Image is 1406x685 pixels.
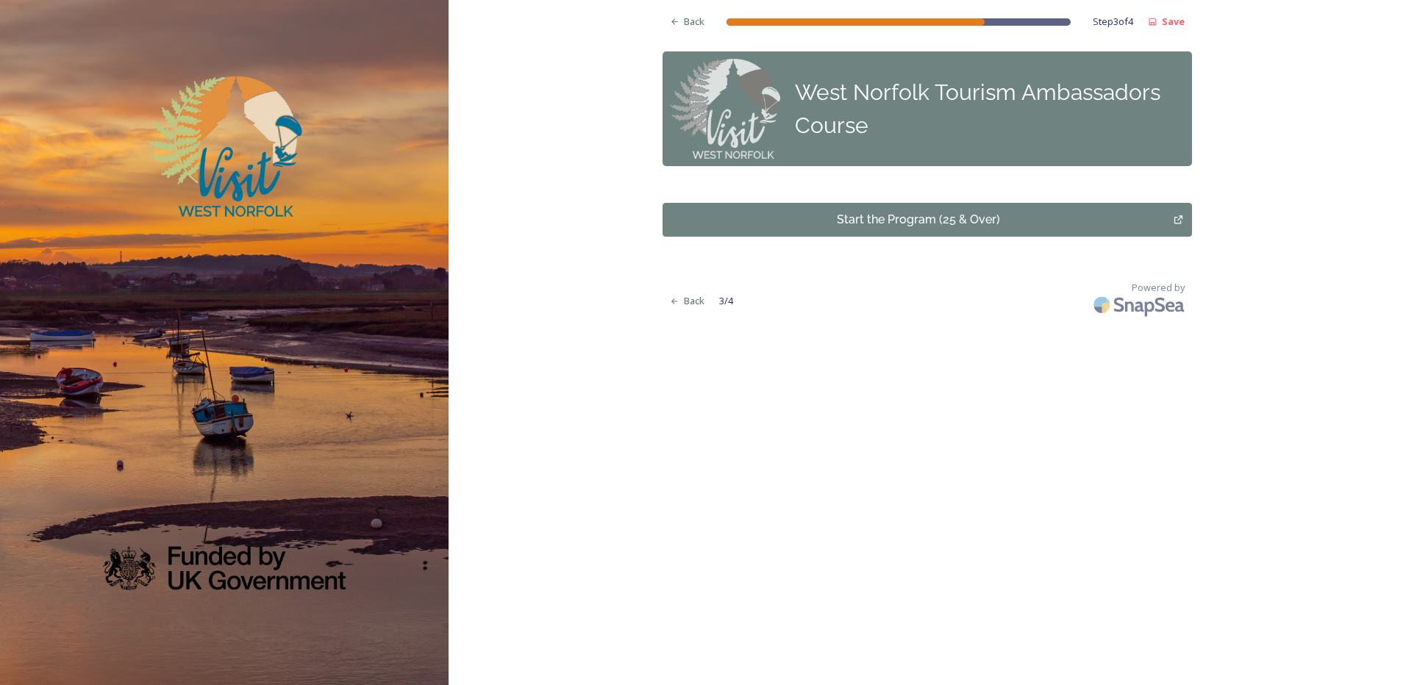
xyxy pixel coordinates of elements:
[1162,15,1185,28] strong: Save
[663,203,1192,237] button: Start the Program (25 & Over)
[684,15,704,29] span: Back
[795,76,1185,142] div: West Norfolk Tourism Ambassadors Course
[671,211,1166,229] div: Start the Program (25 & Over)
[1093,15,1133,29] span: Step 3 of 4
[1089,287,1192,322] img: SnapSea Logo
[684,294,704,308] span: Back
[719,294,733,308] span: 3 / 4
[1132,281,1185,295] span: Powered by
[670,59,780,159] img: Step-0_VWN_Logo_for_Panel%20on%20all%20steps.png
